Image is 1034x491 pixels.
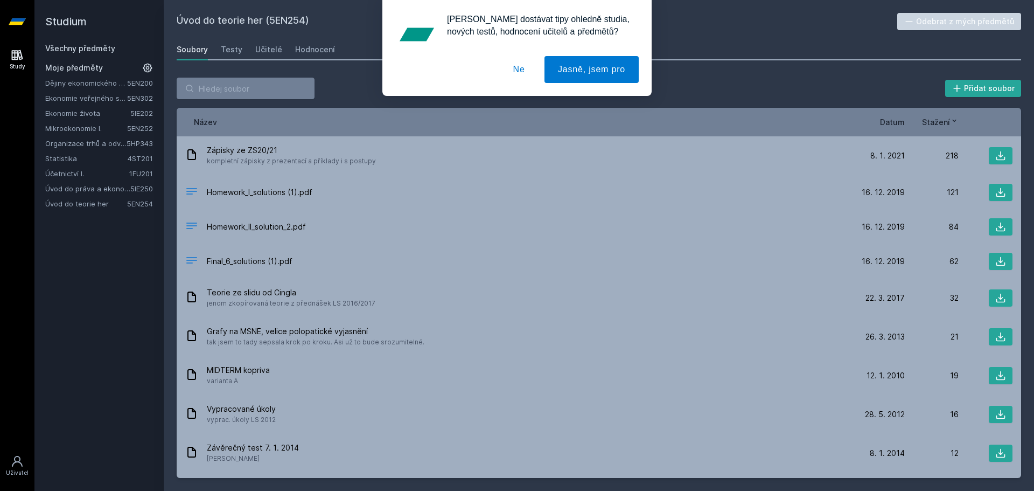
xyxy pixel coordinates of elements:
[500,56,539,83] button: Ne
[905,409,959,420] div: 16
[194,116,217,128] button: Název
[207,442,299,453] span: Závěrečný test 7. 1. 2014
[905,222,959,232] div: 84
[207,404,276,414] span: Vypracované úkoly
[130,184,153,193] a: 5IE250
[867,370,905,381] span: 12. 1. 2010
[207,256,292,267] span: Final_6_solutions (1).pdf
[207,337,424,348] span: tak jsem to tady sepsala krok po kroku. Asi už to bude srozumitelné.
[207,414,276,425] span: vyprac. úkoly LS 2012
[6,469,29,477] div: Uživatel
[905,187,959,198] div: 121
[880,116,905,128] button: Datum
[207,326,424,337] span: Grafy na MSNE, velice polopatické vyjasnění
[207,145,376,156] span: Zápisky ze ZS20/21
[207,187,312,198] span: Homework_I_solutions (1).pdf
[922,116,950,128] span: Stažení
[862,187,905,198] span: 16. 12. 2019
[2,449,32,482] a: Uživatel
[207,156,376,167] span: kompletní zápisky z prezentací a příklady i s postupy
[870,150,905,161] span: 8. 1. 2021
[129,169,153,178] a: 1FU201
[870,448,905,459] span: 8. 1. 2014
[207,222,306,232] span: Homework_II_solution_2.pdf
[905,370,959,381] div: 19
[45,138,127,149] a: Organizace trhů a odvětví pohledem manažerů
[45,183,130,194] a: Úvod do práva a ekonomie
[395,13,438,56] img: notification icon
[207,365,270,376] span: MIDTERM kopriva
[185,254,198,269] div: PDF
[865,409,905,420] span: 28. 5. 2012
[862,256,905,267] span: 16. 12. 2019
[544,56,639,83] button: Jasně, jsem pro
[207,298,375,309] span: jenom zkopírovaná teorie z přednášek LS 2016/2017
[45,168,129,179] a: Účetnictví I.
[45,93,127,103] a: Ekonomie veřejného sektoru
[127,94,153,102] a: 5EN302
[207,287,375,298] span: Teorie ze slidu od Cingla
[865,331,905,342] span: 26. 3. 2013
[922,116,959,128] button: Stažení
[45,153,128,164] a: Statistika
[185,219,198,235] div: PDF
[905,293,959,303] div: 32
[905,331,959,342] div: 21
[207,376,270,386] span: varianta A
[127,139,153,148] a: 5HP343
[207,453,299,464] span: [PERSON_NAME]
[905,150,959,161] div: 218
[865,293,905,303] span: 22. 3. 2017
[128,154,153,163] a: 4ST201
[862,222,905,232] span: 16. 12. 2019
[905,448,959,459] div: 12
[45,108,130,119] a: Ekonomie života
[127,199,153,208] a: 5EN254
[45,198,127,209] a: Úvod do teorie her
[905,256,959,267] div: 62
[127,124,153,133] a: 5EN252
[45,123,127,134] a: Mikroekonomie I.
[130,109,153,117] a: 5IE202
[185,185,198,200] div: PDF
[438,13,639,38] div: [PERSON_NAME] dostávat tipy ohledně studia, nových testů, hodnocení učitelů a předmětů?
